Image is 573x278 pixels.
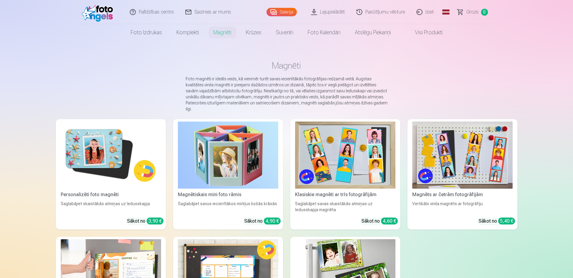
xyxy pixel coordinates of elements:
a: Suvenīri [269,24,300,41]
p: Foto magnēti ir ideāls veids, kā vienmēr turēt savas iecienītākās fotogrāfijas redzamā vietā. Aug... [186,76,388,112]
div: 5,40 € [498,218,515,224]
div: Saglabājiet savus iecienītākos mirkļus košās krāsās [175,201,281,213]
img: Personalizēti foto magnēti [61,122,161,189]
div: 4,60 € [381,218,398,224]
span: Grozs [466,8,479,16]
div: Personalizēti foto magnēti [58,191,163,198]
div: Saglabājiet savas skaistākās atmiņas uz ledusskapja magnēta [293,201,398,213]
img: /fa1 [82,2,116,22]
div: Sākot no [244,218,281,225]
h1: Magnēti [61,60,513,71]
div: 3,90 € [147,218,163,224]
a: Magnēts ar četrām fotogrāfijāmMagnēts ar četrām fotogrāfijāmVertikāls vinila magnēts ar fotogrāfi... [407,119,517,230]
div: Magnēts ar četrām fotogrāfijām [410,191,515,198]
a: Foto izdrukas [123,24,169,41]
div: Klasiskie magnēti ar trīs fotogrāfijām [293,191,398,198]
img: Magnētiskais mini foto rāmis [178,122,278,189]
div: Sākot no [479,218,515,225]
a: Galerija [267,8,297,16]
a: Foto kalendāri [300,24,348,41]
div: Sākot no [127,218,163,225]
a: Atslēgu piekariņi [348,24,398,41]
a: Visi produkti [398,24,450,41]
div: Vertikāls vinila magnēts ar fotogrāfiju [410,201,515,213]
div: Sākot no [361,218,398,225]
div: Magnētiskais mini foto rāmis [175,191,281,198]
a: Klasiskie magnēti ar trīs fotogrāfijāmKlasiskie magnēti ar trīs fotogrāfijāmSaglabājiet savas ska... [290,119,400,230]
a: Krūzes [239,24,269,41]
a: Magnēti [206,24,239,41]
a: Komplekti [169,24,206,41]
div: Saglabājiet skaistākās atmiņas uz ledusskapja [58,201,163,213]
div: 4,90 € [264,218,281,224]
span: 0 [481,9,488,16]
img: Magnēts ar četrām fotogrāfijām [412,122,513,189]
img: Klasiskie magnēti ar trīs fotogrāfijām [295,122,395,189]
a: Magnētiskais mini foto rāmisMagnētiskais mini foto rāmisSaglabājiet savus iecienītākos mirkļus ko... [173,119,283,230]
a: Personalizēti foto magnētiPersonalizēti foto magnētiSaglabājiet skaistākās atmiņas uz ledusskapja... [56,119,166,230]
